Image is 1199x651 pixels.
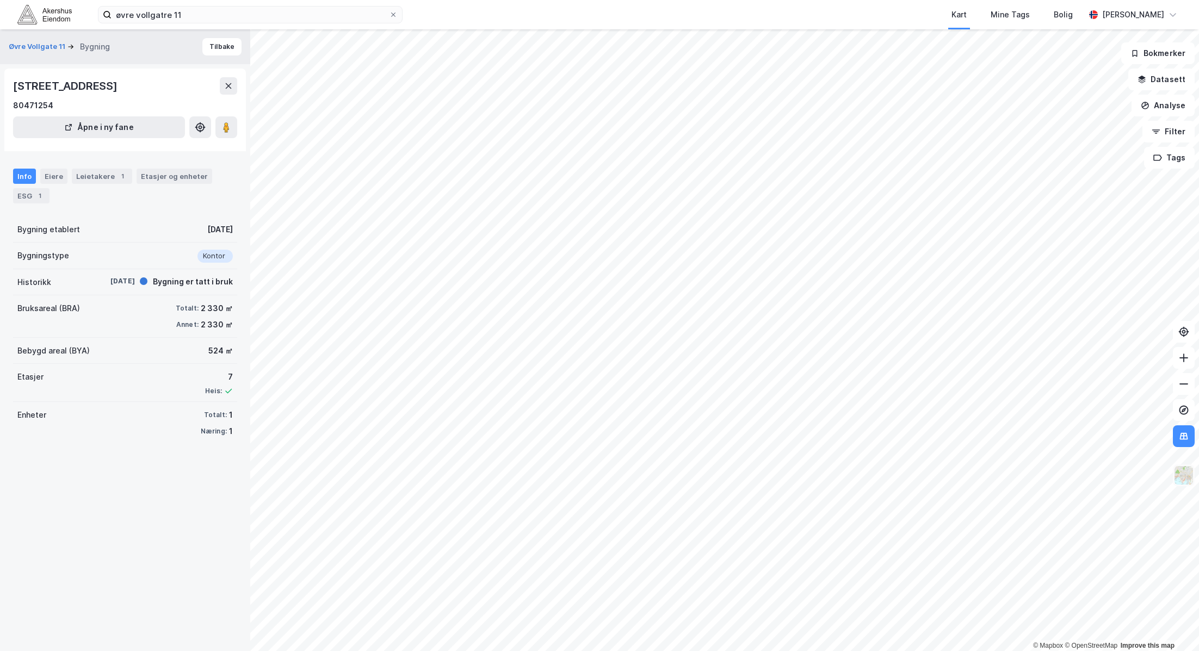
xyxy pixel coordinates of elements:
div: Etasjer [17,370,44,383]
div: Kontrollprogram for chat [1145,599,1199,651]
button: Filter [1142,121,1195,142]
div: 1 [34,190,45,201]
div: Eiere [40,169,67,184]
div: Bebygd areal (BYA) [17,344,90,357]
div: Kart [951,8,967,21]
div: 7 [205,370,233,383]
div: 524 ㎡ [208,344,233,357]
div: [STREET_ADDRESS] [13,77,120,95]
div: Totalt: [204,411,227,419]
button: Bokmerker [1121,42,1195,64]
button: Datasett [1128,69,1195,90]
div: [DATE] [207,223,233,236]
button: Analyse [1132,95,1195,116]
a: Mapbox [1033,642,1063,649]
div: Mine Tags [991,8,1030,21]
button: Tilbake [202,38,242,55]
div: Bygning etablert [17,223,80,236]
div: 1 [117,171,128,182]
div: [DATE] [91,276,135,286]
div: Etasjer og enheter [141,171,208,181]
div: Enheter [17,408,46,421]
div: Historikk [17,276,51,289]
button: Åpne i ny fane [13,116,185,138]
div: Info [13,169,36,184]
div: Bygning er tatt i bruk [153,275,233,288]
div: [PERSON_NAME] [1102,8,1164,21]
div: Bygning [80,40,110,53]
div: 2 330 ㎡ [201,318,233,331]
div: Leietakere [72,169,132,184]
input: Søk på adresse, matrikkel, gårdeiere, leietakere eller personer [112,7,389,23]
img: Z [1173,465,1194,486]
div: Heis: [205,387,222,395]
div: 1 [229,408,233,421]
div: Annet: [176,320,199,329]
div: ESG [13,188,50,203]
iframe: Chat Widget [1145,599,1199,651]
div: 2 330 ㎡ [201,302,233,315]
div: Næring: [201,427,227,436]
div: 80471254 [13,99,53,112]
div: Bolig [1054,8,1073,21]
button: Tags [1144,147,1195,169]
a: OpenStreetMap [1065,642,1117,649]
div: Bygningstype [17,249,69,262]
div: Totalt: [176,304,199,313]
div: Bruksareal (BRA) [17,302,80,315]
a: Improve this map [1121,642,1175,649]
div: 1 [229,425,233,438]
img: akershus-eiendom-logo.9091f326c980b4bce74ccdd9f866810c.svg [17,5,72,24]
button: Øvre Vollgate 11 [9,41,67,52]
